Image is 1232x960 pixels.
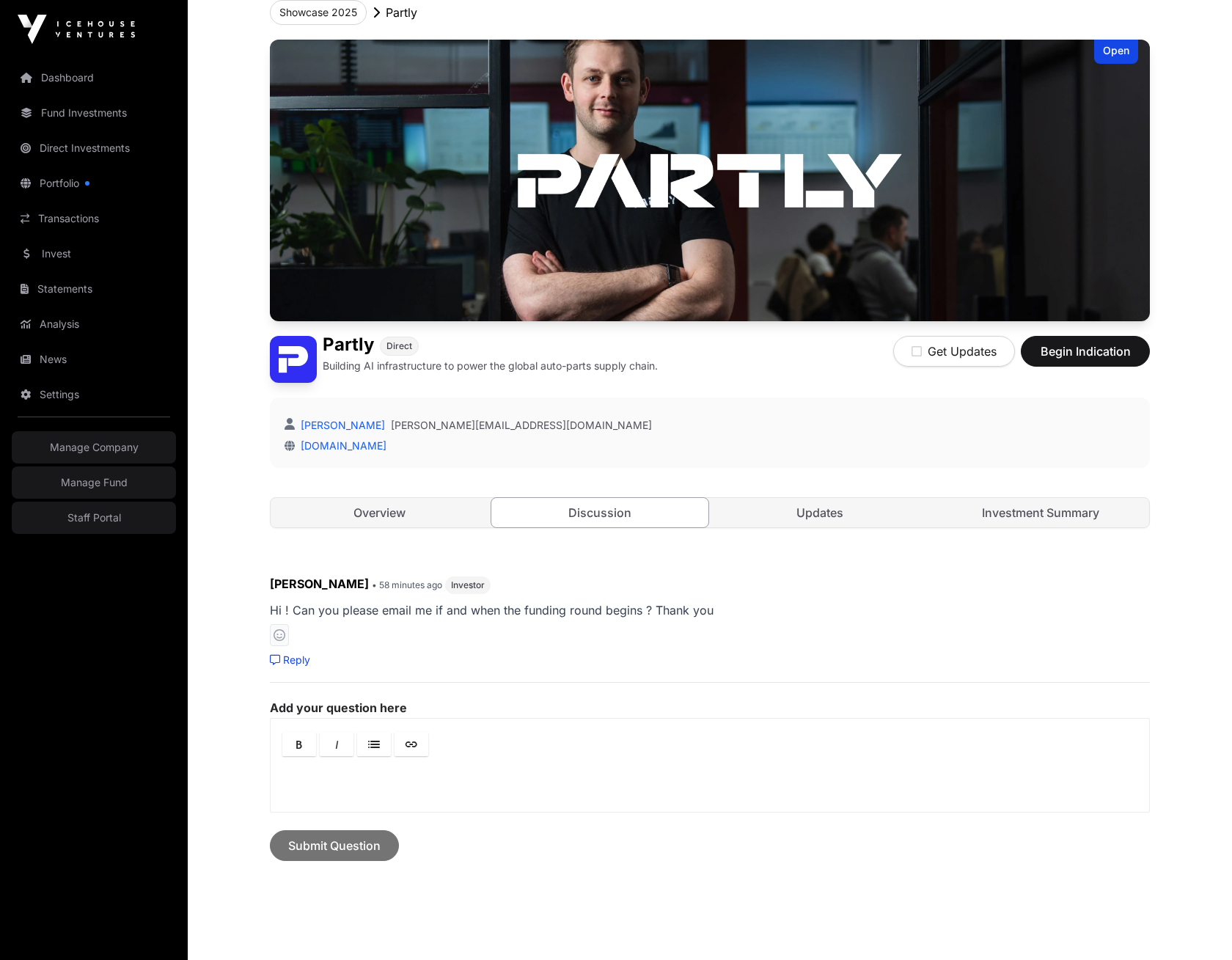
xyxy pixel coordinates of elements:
a: Statements [12,273,176,305]
img: Icehouse Ventures Logo [18,15,135,44]
div: Open [1094,40,1138,64]
h1: Partly [323,336,374,356]
a: Direct Investments [12,132,176,164]
a: Italic [320,732,353,756]
img: Partly [270,40,1150,321]
button: Begin Indication [1021,336,1150,367]
a: Transactions [12,202,176,235]
a: Investment Summary [932,498,1150,527]
a: [PERSON_NAME][EMAIL_ADDRESS][DOMAIN_NAME] [391,418,652,433]
img: Partly [270,336,317,383]
a: Dashboard [12,62,176,94]
a: Reply [270,653,310,667]
span: • 58 minutes ago [372,579,442,590]
a: Settings [12,378,176,411]
a: Manage Company [12,431,176,463]
a: Updates [711,498,929,527]
a: Lists [357,732,391,756]
span: Begin Indication [1039,342,1132,360]
a: Bold [282,732,316,756]
a: [PERSON_NAME] [298,419,385,431]
span: Direct [386,340,412,352]
span: [PERSON_NAME] [270,576,369,591]
a: Fund Investments [12,97,176,129]
a: Staff Portal [12,502,176,534]
label: Add your question here [270,700,1150,715]
p: Building AI infrastructure to power the global auto-parts supply chain. [323,359,658,373]
a: Discussion [491,497,710,528]
a: Portfolio [12,167,176,199]
a: [DOMAIN_NAME] [295,439,386,452]
a: News [12,343,176,375]
a: Overview [271,498,488,527]
p: Partly [386,4,417,21]
a: Invest [12,238,176,270]
span: Investor [451,579,485,591]
button: Get Updates [893,336,1015,367]
a: Link [395,732,428,756]
iframe: Chat Widget [1159,890,1232,960]
a: Manage Fund [12,466,176,499]
nav: Tabs [271,498,1149,527]
a: Analysis [12,308,176,340]
a: Begin Indication [1021,351,1150,365]
p: Hi ! Can you please email me if and when the funding round begins ? Thank you [270,600,1150,620]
